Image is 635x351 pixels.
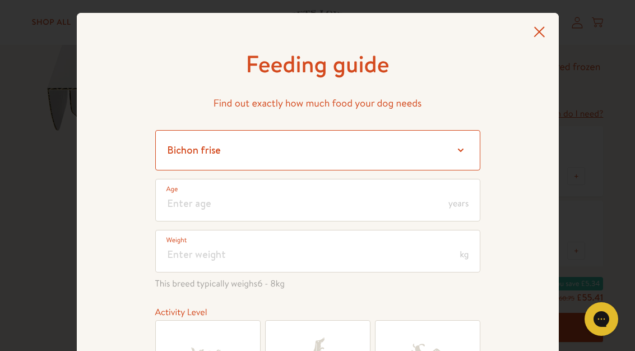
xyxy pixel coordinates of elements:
span: kg [460,250,469,259]
p: Find out exactly how much food your dog needs [155,95,480,112]
label: Age [166,183,178,195]
label: Weight [166,234,187,246]
iframe: Gorgias live chat messenger [579,298,624,340]
span: This breed typically weighs kg [155,276,480,292]
span: years [448,199,469,208]
div: Activity Level [155,305,480,320]
h1: Feeding guide [155,49,480,80]
span: 6 - 8 [257,278,276,290]
input: Enter weight [155,230,480,273]
input: Enter age [155,179,480,221]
